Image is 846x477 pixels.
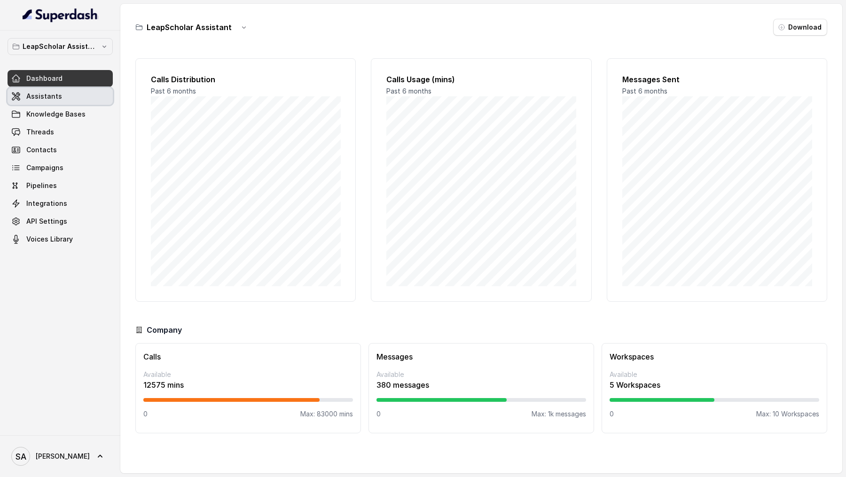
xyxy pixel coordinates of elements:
p: 5 Workspaces [610,379,819,391]
span: API Settings [26,217,67,226]
a: Voices Library [8,231,113,248]
p: 380 messages [376,379,586,391]
h3: Workspaces [610,351,819,362]
img: light.svg [23,8,98,23]
a: [PERSON_NAME] [8,443,113,469]
h3: Company [147,324,182,336]
span: Contacts [26,145,57,155]
a: Assistants [8,88,113,105]
span: Dashboard [26,74,63,83]
a: Campaigns [8,159,113,176]
a: API Settings [8,213,113,230]
text: SA [16,452,26,461]
span: Past 6 months [386,87,431,95]
h2: Calls Usage (mins) [386,74,576,85]
p: Max: 10 Workspaces [756,409,819,419]
a: Knowledge Bases [8,106,113,123]
a: Threads [8,124,113,141]
span: [PERSON_NAME] [36,452,90,461]
p: 0 [143,409,148,419]
p: Available [376,370,586,379]
span: Pipelines [26,181,57,190]
p: 0 [376,409,381,419]
span: Threads [26,127,54,137]
span: Assistants [26,92,62,101]
p: Available [610,370,819,379]
button: Download [773,19,827,36]
p: Max: 1k messages [532,409,586,419]
h3: LeapScholar Assistant [147,22,232,33]
h2: Calls Distribution [151,74,340,85]
a: Contacts [8,141,113,158]
p: 12575 mins [143,379,353,391]
p: Max: 83000 mins [300,409,353,419]
span: Voices Library [26,235,73,244]
button: LeapScholar Assistant [8,38,113,55]
span: Integrations [26,199,67,208]
p: 0 [610,409,614,419]
span: Past 6 months [622,87,667,95]
p: LeapScholar Assistant [23,41,98,52]
span: Campaigns [26,163,63,172]
a: Integrations [8,195,113,212]
h3: Calls [143,351,353,362]
span: Past 6 months [151,87,196,95]
h3: Messages [376,351,586,362]
a: Pipelines [8,177,113,194]
a: Dashboard [8,70,113,87]
h2: Messages Sent [622,74,812,85]
span: Knowledge Bases [26,109,86,119]
p: Available [143,370,353,379]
